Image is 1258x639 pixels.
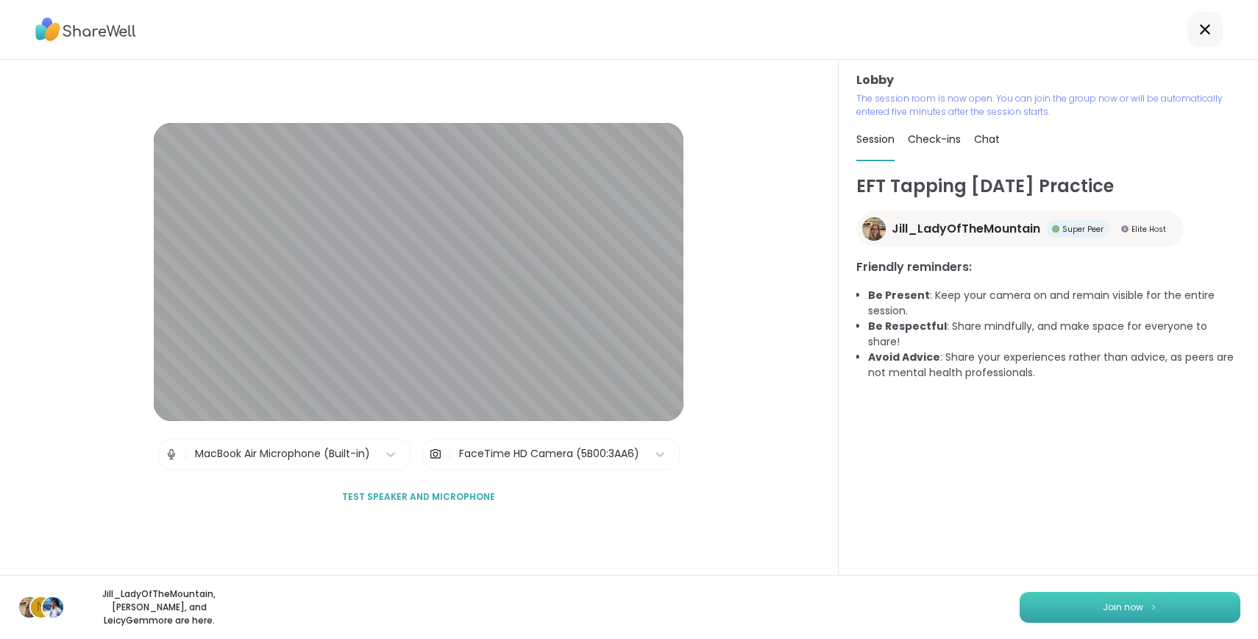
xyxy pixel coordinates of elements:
[459,446,639,462] div: FaceTime HD Camera (5B00:3AA6)
[1062,224,1104,235] span: Super Peer
[1103,601,1143,614] span: Join now
[184,439,188,469] span: |
[429,439,442,469] img: Camera
[1052,225,1059,233] img: Super Peer
[856,132,895,146] span: Session
[165,439,178,469] img: Microphone
[35,13,136,46] img: ShareWell Logo
[856,71,1240,89] h3: Lobby
[856,258,1240,276] h3: Friendly reminders:
[1149,603,1158,611] img: ShareWell Logomark
[856,173,1240,200] h1: EFT Tapping [DATE] Practice
[336,481,501,512] button: Test speaker and microphone
[195,446,370,462] div: MacBook Air Microphone (Built-in)
[892,220,1040,238] span: Jill_LadyOfTheMountain
[37,598,46,617] span: N
[868,288,930,303] b: Be Present
[43,597,63,618] img: LeicyGem
[908,132,961,146] span: Check-ins
[868,319,1240,350] li: : Share mindfully, and make space for everyone to share!
[974,132,1000,146] span: Chat
[1131,224,1166,235] span: Elite Host
[856,92,1240,119] p: The session room is now open. You can join the group now or will be automatically entered five mi...
[868,350,1240,381] li: : Share your experiences rather than advice, as peers are not mental health professionals.
[1121,225,1129,233] img: Elite Host
[862,217,886,241] img: Jill_LadyOfTheMountain
[868,288,1240,319] li: : Keep your camera on and remain visible for the entire session.
[448,439,452,469] span: |
[868,350,940,364] b: Avoid Advice
[77,587,241,627] p: Jill_LadyOfTheMountain , [PERSON_NAME] , and LeicyGem more are here.
[342,490,495,504] span: Test speaker and microphone
[856,211,1184,247] a: Jill_LadyOfTheMountainJill_LadyOfTheMountainSuper PeerSuper PeerElite HostElite Host
[868,319,947,333] b: Be Respectful
[19,597,40,618] img: Jill_LadyOfTheMountain
[1020,592,1240,623] button: Join now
